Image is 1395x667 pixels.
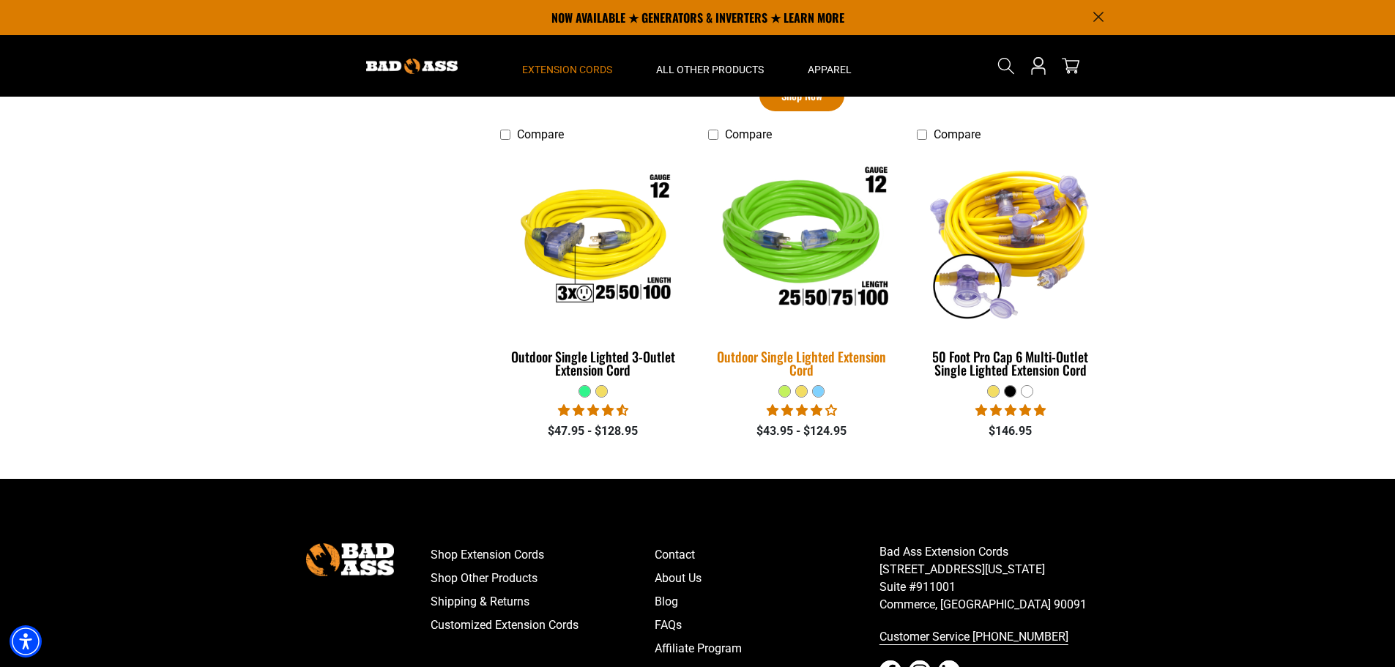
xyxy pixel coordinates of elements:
a: yellow 50 Foot Pro Cap 6 Multi-Outlet Single Lighted Extension Cord [917,149,1104,385]
span: Compare [725,127,772,141]
a: Open this option [1027,35,1050,97]
span: Extension Cords [522,63,612,76]
a: Blog [655,590,879,614]
p: Bad Ass Extension Cords [STREET_ADDRESS][US_STATE] Suite #911001 Commerce, [GEOGRAPHIC_DATA] 90091 [879,543,1104,614]
a: About Us [655,567,879,590]
summary: Extension Cords [500,35,634,97]
a: Contact [655,543,879,567]
img: Bad Ass Extension Cords [306,543,394,576]
div: Outdoor Single Lighted Extension Cord [708,350,895,376]
a: Outdoor Single Lighted 3-Outlet Extension Cord Outdoor Single Lighted 3-Outlet Extension Cord [500,149,687,385]
span: 4.80 stars [975,403,1046,417]
a: call 833-674-1699 [879,625,1104,649]
a: Shop Other Products [431,567,655,590]
summary: Apparel [786,35,874,97]
span: Apparel [808,63,852,76]
a: Affiliate Program [655,637,879,660]
a: FAQs [655,614,879,637]
span: Compare [517,127,564,141]
div: $47.95 - $128.95 [500,422,687,440]
img: Outdoor Single Lighted 3-Outlet Extension Cord [501,156,685,324]
a: Shipping & Returns [431,590,655,614]
img: Bad Ass Extension Cords [366,59,458,74]
img: yellow [918,156,1103,324]
div: $146.95 [917,422,1104,440]
span: All Other Products [656,63,764,76]
a: Shop Extension Cords [431,543,655,567]
div: 50 Foot Pro Cap 6 Multi-Outlet Single Lighted Extension Cord [917,350,1104,376]
a: cart [1059,57,1082,75]
summary: Search [994,54,1018,78]
img: Outdoor Single Lighted Extension Cord [699,147,904,335]
div: $43.95 - $124.95 [708,422,895,440]
a: Customized Extension Cords [431,614,655,637]
div: Accessibility Menu [10,625,42,657]
a: Outdoor Single Lighted Extension Cord Outdoor Single Lighted Extension Cord [708,149,895,385]
span: 4.64 stars [558,403,628,417]
summary: All Other Products [634,35,786,97]
div: Outdoor Single Lighted 3-Outlet Extension Cord [500,350,687,376]
span: Compare [934,127,981,141]
span: 4.00 stars [767,403,837,417]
